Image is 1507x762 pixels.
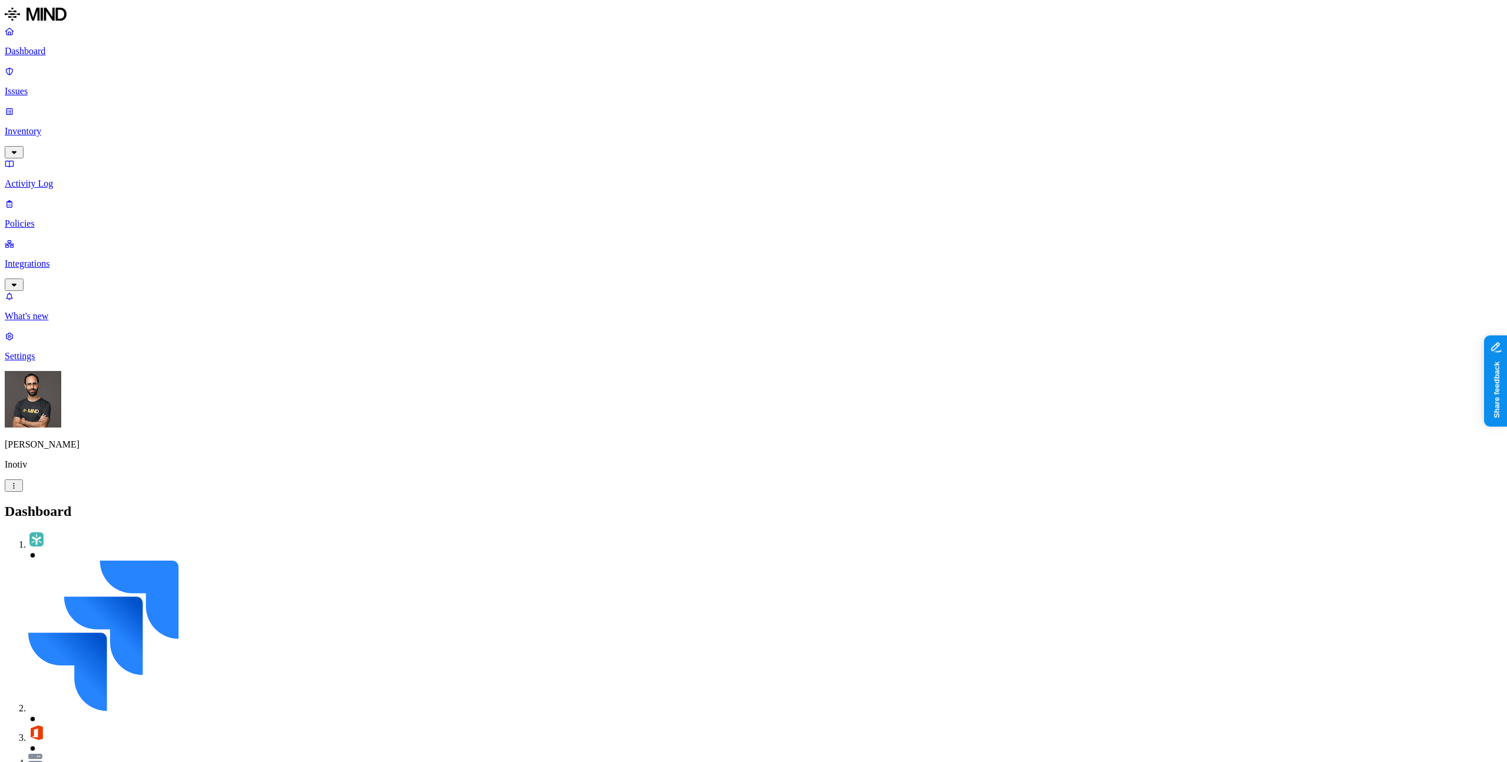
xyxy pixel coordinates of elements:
a: Activity Log [5,158,1502,189]
img: Ohad Abarbanel [5,371,61,428]
h2: Dashboard [5,503,1502,519]
img: office-365.svg [28,724,45,741]
a: Policies [5,198,1502,229]
p: Inotiv [5,459,1502,470]
p: Issues [5,86,1502,97]
img: egnyte.svg [28,531,45,548]
p: Activity Log [5,178,1502,189]
a: Issues [5,66,1502,97]
img: jira.svg [28,561,179,711]
a: MIND [5,5,1502,26]
p: Settings [5,351,1502,362]
a: Integrations [5,238,1502,289]
a: Inventory [5,106,1502,157]
img: MIND [5,5,67,24]
p: Dashboard [5,46,1502,57]
p: Integrations [5,259,1502,269]
a: Settings [5,331,1502,362]
p: What's new [5,311,1502,322]
a: What's new [5,291,1502,322]
p: Inventory [5,126,1502,137]
p: Policies [5,218,1502,229]
a: Dashboard [5,26,1502,57]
